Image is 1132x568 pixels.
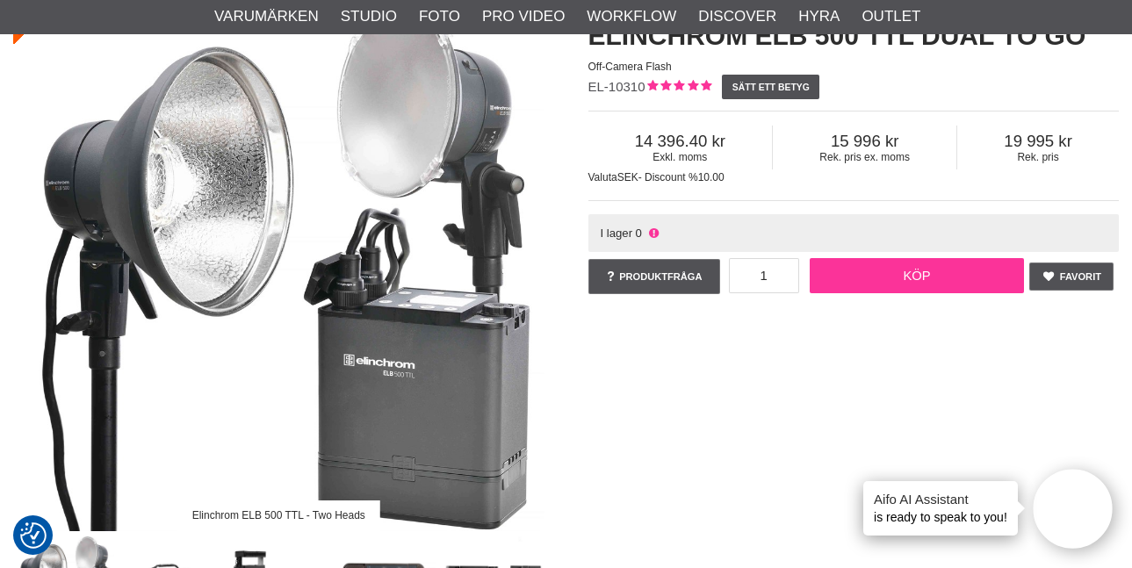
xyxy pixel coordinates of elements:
[773,132,956,151] span: 15 996
[698,171,725,183] span: 10.00
[214,5,319,28] a: Varumärken
[798,5,840,28] a: Hyra
[588,151,773,163] span: Exkl. moms
[20,520,47,551] button: Samtyckesinställningar
[645,78,711,97] div: Kundbetyg: 5.00
[957,132,1119,151] span: 19 995
[617,171,638,183] span: SEK
[588,171,617,183] span: Valuta
[482,5,565,28] a: Pro Video
[341,5,397,28] a: Studio
[587,5,676,28] a: Workflow
[957,151,1119,163] span: Rek. pris
[20,522,47,549] img: Revisit consent button
[874,490,1007,508] h4: Aifo AI Assistant
[588,18,1120,54] h1: Elinchrom ELB 500 TTL Dual To Go
[588,79,645,94] span: EL-10310
[588,61,672,73] span: Off-Camera Flash
[588,132,773,151] span: 14 396.40
[638,171,698,183] span: - Discount %
[863,481,1018,536] div: is ready to speak to you!
[419,5,460,28] a: Foto
[862,5,920,28] a: Outlet
[588,259,720,294] a: Produktfråga
[600,226,632,240] span: I lager
[1029,262,1113,291] a: Favorit
[722,75,819,99] a: Sätt ett betyg
[810,258,1024,293] a: Köp
[636,226,642,240] span: 0
[177,500,380,531] div: Elinchrom ELB 500 TTL - Two Heads
[698,5,776,28] a: Discover
[773,151,956,163] span: Rek. pris ex. moms
[646,226,660,240] i: Ej i lager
